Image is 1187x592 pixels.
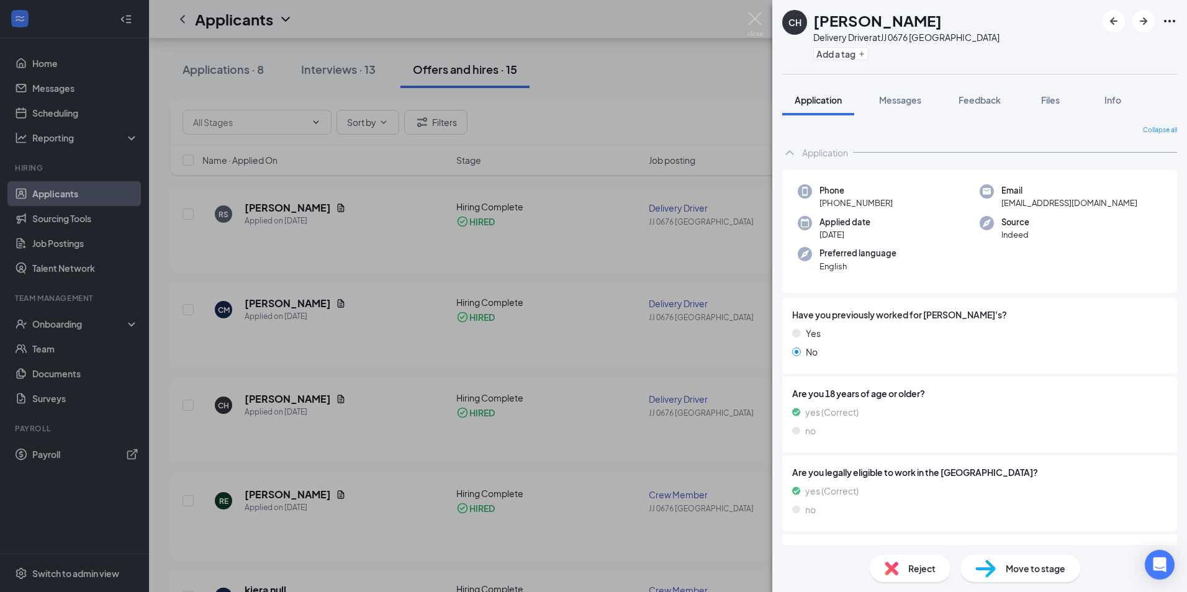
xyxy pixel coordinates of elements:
[805,424,816,437] span: no
[1001,216,1029,228] span: Source
[908,562,936,575] span: Reject
[959,94,1001,105] span: Feedback
[813,47,869,60] button: PlusAdd a tag
[1041,94,1060,105] span: Files
[813,31,1000,43] div: Delivery Driver at JJ 0676 [GEOGRAPHIC_DATA]
[819,216,870,228] span: Applied date
[819,228,870,241] span: [DATE]
[879,94,921,105] span: Messages
[819,260,896,272] span: English
[792,387,1167,400] span: Are you 18 years of age or older?
[792,465,1167,479] span: Are you legally eligible to work in the [GEOGRAPHIC_DATA]?
[802,146,848,159] div: Application
[806,345,818,359] span: No
[1145,550,1175,580] div: Open Intercom Messenger
[819,247,896,259] span: Preferred language
[795,94,842,105] span: Application
[792,544,1167,572] span: Do you have all of the following - a valid drivers license, at least 2 years of driving experienc...
[806,326,821,340] span: Yes
[1162,14,1177,29] svg: Ellipses
[819,184,893,197] span: Phone
[1103,10,1125,32] button: ArrowLeftNew
[805,405,859,419] span: yes (Correct)
[1132,10,1155,32] button: ArrowRight
[788,16,801,29] div: CH
[1136,14,1151,29] svg: ArrowRight
[1001,197,1137,209] span: [EMAIL_ADDRESS][DOMAIN_NAME]
[858,50,865,58] svg: Plus
[792,308,1007,321] span: Have you previously worked for [PERSON_NAME]'s?
[1001,184,1137,197] span: Email
[1001,228,1029,241] span: Indeed
[782,145,797,160] svg: ChevronUp
[1106,14,1121,29] svg: ArrowLeftNew
[1104,94,1121,105] span: Info
[805,503,816,516] span: no
[819,197,893,209] span: [PHONE_NUMBER]
[805,484,859,498] span: yes (Correct)
[813,10,942,31] h1: [PERSON_NAME]
[1143,125,1177,135] span: Collapse all
[1006,562,1065,575] span: Move to stage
